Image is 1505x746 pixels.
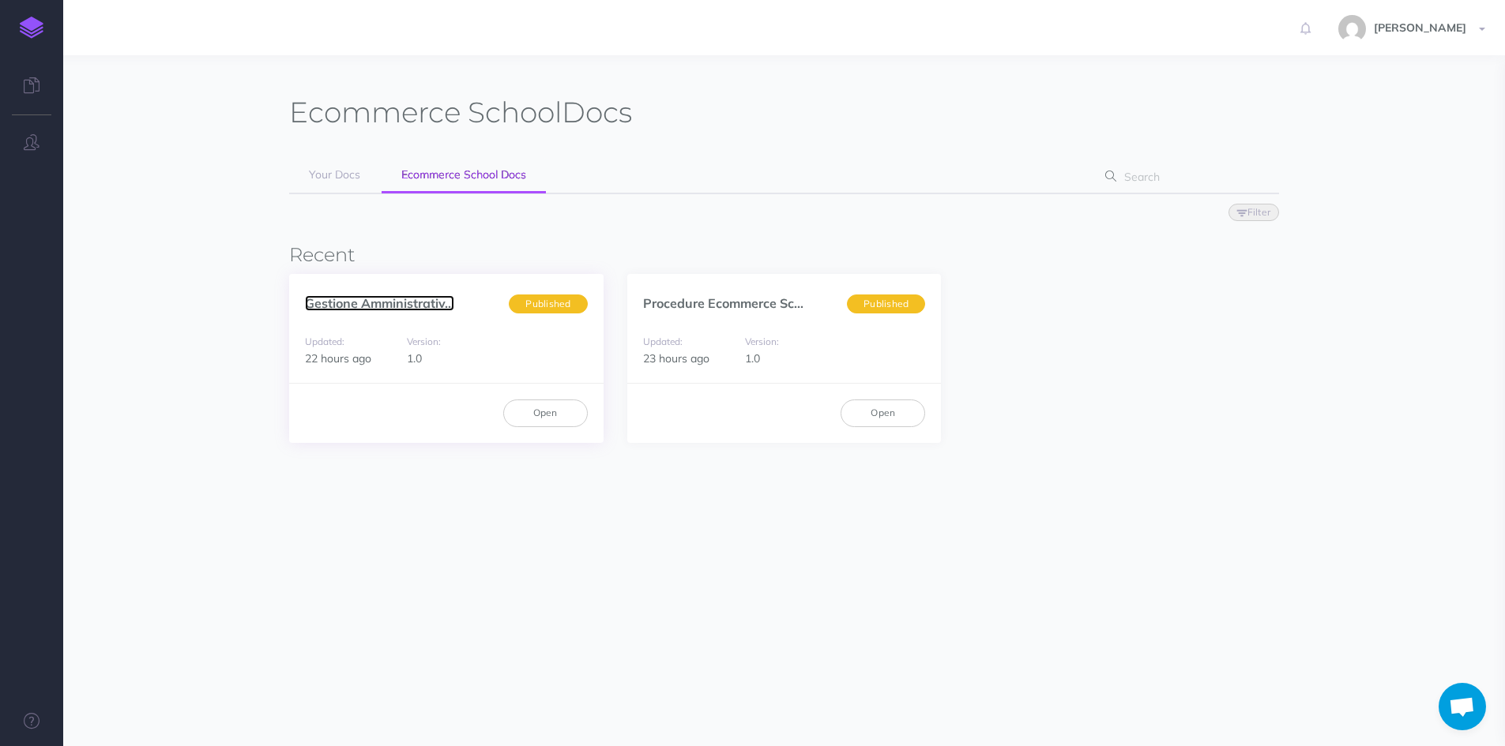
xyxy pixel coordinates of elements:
a: Aprire la chat [1439,683,1486,730]
h1: Docs [289,95,632,130]
span: Ecommerce School [289,95,562,129]
small: Updated: [305,336,344,347]
a: Procedure Ecommerce Sc... [643,295,803,311]
img: 773ddf364f97774a49de44848d81cdba.jpg [1338,15,1366,43]
span: 1.0 [407,351,422,366]
small: Version: [407,336,441,347]
span: 22 hours ago [305,351,371,366]
small: Updated: [643,336,683,347]
span: Your Docs [309,167,360,182]
span: Ecommerce School Docs [401,167,526,182]
a: Open [841,399,925,426]
span: [PERSON_NAME] [1366,21,1474,35]
a: Ecommerce School Docs [382,158,546,193]
span: 23 hours ago [643,351,709,366]
small: Version: [745,336,779,347]
a: Open [503,399,588,426]
a: Your Docs [289,158,380,193]
span: 1.0 [745,351,760,366]
h3: Recent [289,245,1279,265]
img: logo-mark.svg [20,17,43,39]
button: Filter [1228,204,1279,221]
a: Gestione Amministrativ... [305,295,454,311]
input: Search [1119,163,1255,191]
